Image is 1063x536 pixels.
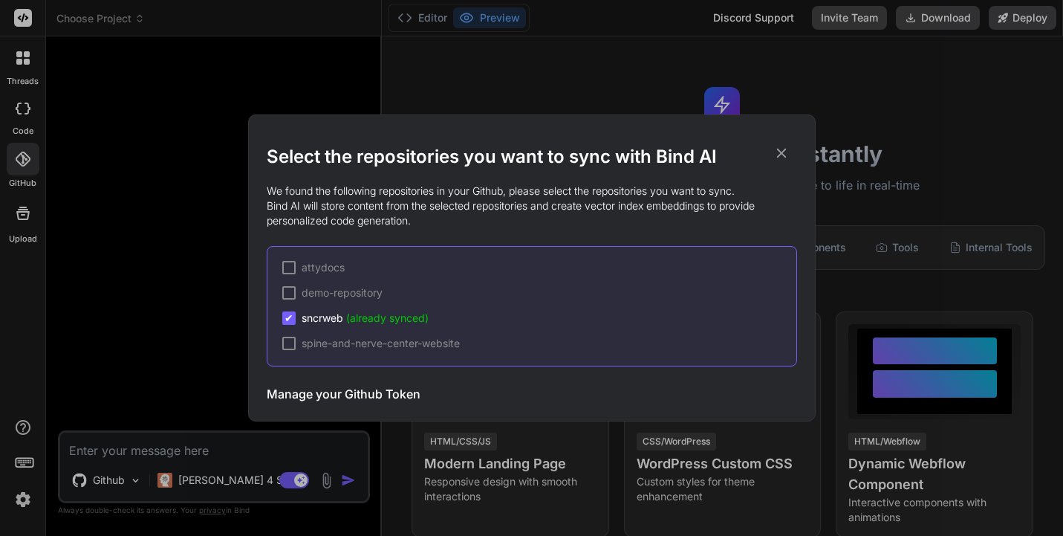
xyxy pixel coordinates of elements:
span: spine-and-nerve-center-website [302,336,460,351]
h2: Select the repositories you want to sync with Bind AI [267,145,797,169]
span: demo-repository [302,285,383,300]
h3: Manage your Github Token [267,385,420,403]
p: We found the following repositories in your Github, please select the repositories you want to sy... [267,184,797,228]
span: attydocs [302,260,345,275]
span: (already synced) [346,311,429,324]
span: sncrweb [302,311,429,326]
span: ✔ [285,311,293,326]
